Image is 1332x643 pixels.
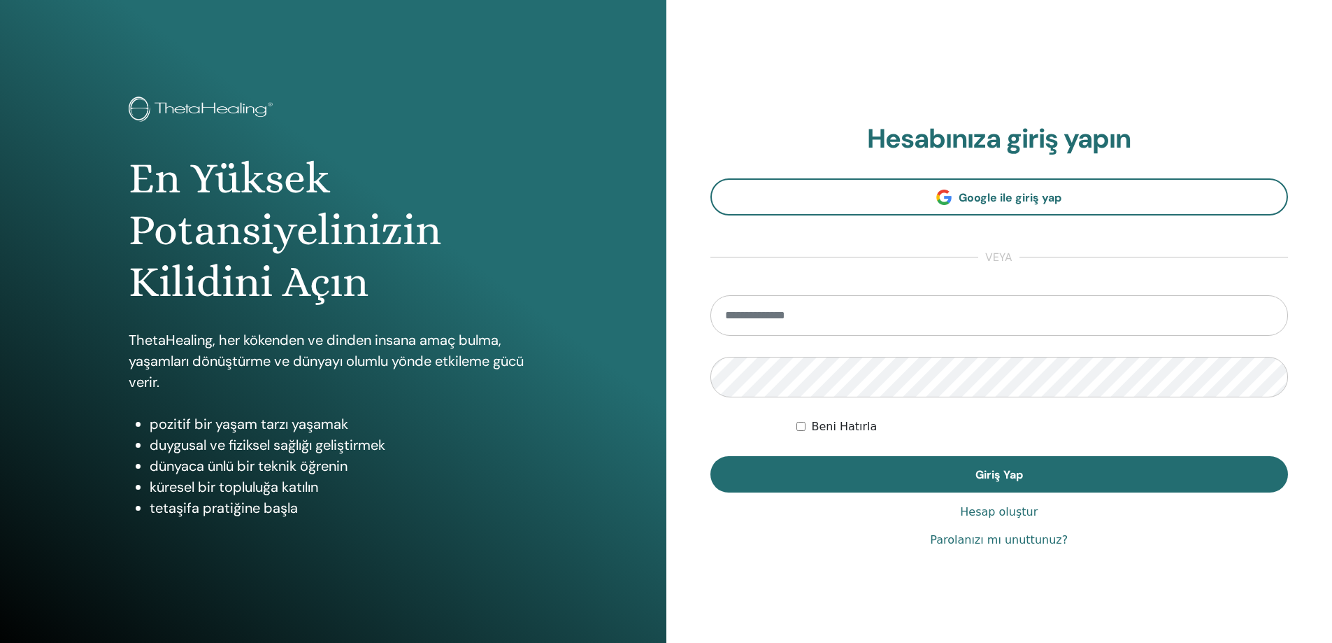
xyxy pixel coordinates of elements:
[129,330,538,393] p: ThetaHealing, her kökenden ve dinden insana amaç bulma, yaşamları dönüştürme ve dünyayı olumlu yö...
[796,418,1288,435] div: Keep me authenticated indefinitely or until I manually logout
[710,123,1289,155] h2: Hesabınıza giriş yapın
[978,249,1019,266] span: veya
[959,190,1061,205] span: Google ile giriş yap
[150,414,538,434] li: pozitif bir yaşam tarzı yaşamak
[150,455,538,476] li: dünyaca ünlü bir teknik öğrenin
[710,456,1289,493] button: Giriş Yap
[150,497,538,518] li: tetaşifa pratiğine başla
[150,434,538,455] li: duygusal ve fiziksel sağlığı geliştirmek
[129,153,538,309] h1: En Yüksek Potansiyelinizin Kilidini Açın
[150,476,538,497] li: küresel bir topluluğa katılın
[930,532,1068,549] a: Parolanızı mı unuttunuz?
[710,178,1289,215] a: Google ile giriş yap
[975,467,1023,482] span: Giriş Yap
[811,418,877,435] label: Beni Hatırla
[960,504,1038,521] a: Hesap oluştur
